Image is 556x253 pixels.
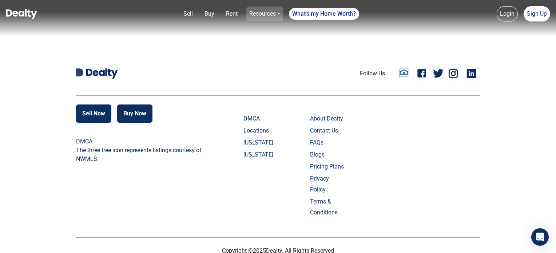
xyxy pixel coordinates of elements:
a: [US_STATE] [243,149,279,160]
button: Sell Now [76,104,111,123]
a: DMCA [76,138,92,145]
img: Dealty [86,68,118,79]
a: About Dealty [310,113,346,124]
a: Buy [202,7,217,21]
a: Login [497,6,518,21]
a: DMCA [243,113,279,124]
img: Dealty D [76,68,83,76]
a: What's my Home Worth? [289,8,359,20]
button: Buy Now [117,104,152,123]
a: FAQs [310,137,346,148]
a: Pricing Plans [310,161,346,172]
a: Instagram [447,66,462,81]
a: Linkedin [465,66,480,81]
a: Blogs [310,149,346,160]
a: Contact Us [310,125,346,136]
div: Open Intercom Messenger [531,228,549,246]
a: Sign Up [524,6,550,21]
a: Facebook [415,66,429,81]
a: Twitter [433,66,444,81]
a: Resources [246,7,283,21]
a: Rent [223,7,241,21]
p: The three tree icon represents listings courtesy of NWMLS. [76,146,206,163]
a: Locations [243,125,279,136]
a: Terms & Conditions [310,196,346,218]
a: Privacy Policy [310,173,346,195]
a: Email [397,68,411,79]
li: Follow Us [360,69,385,78]
img: Dealty - Buy, Sell & Rent Homes [6,9,37,19]
a: Sell [180,7,196,21]
a: [US_STATE] [243,137,279,148]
